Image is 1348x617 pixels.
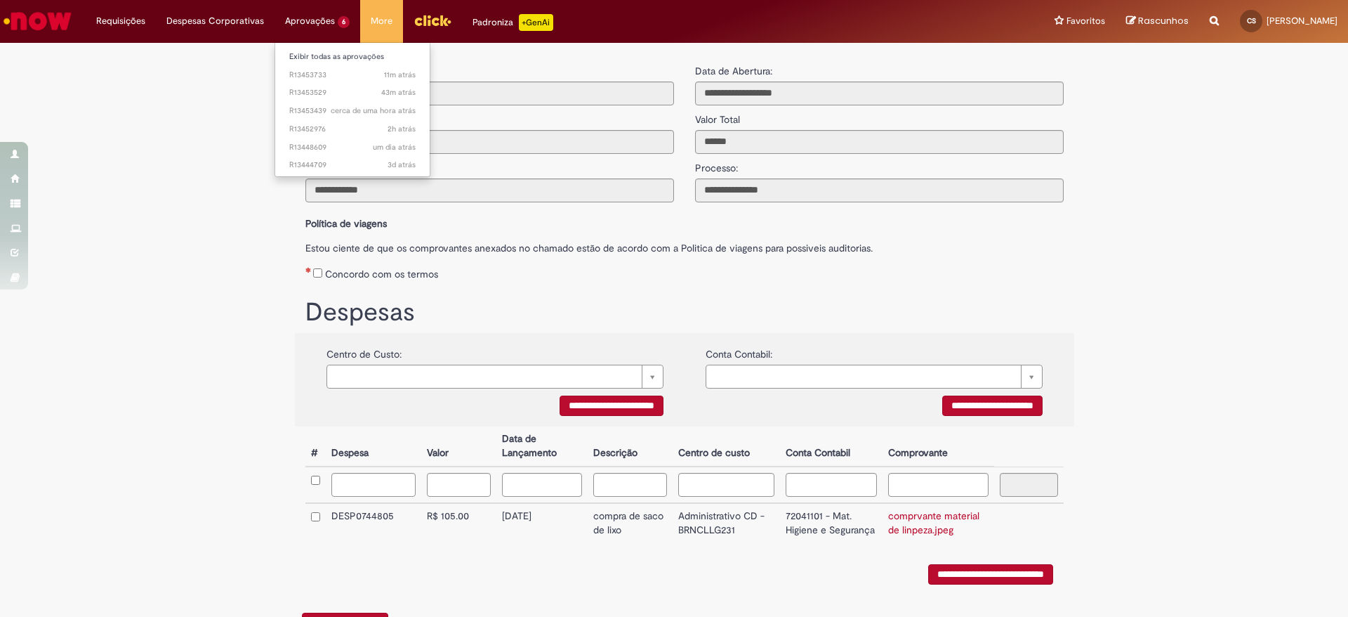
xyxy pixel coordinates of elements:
label: Conta Contabil: [706,340,772,361]
span: More [371,14,392,28]
span: 11m atrás [384,70,416,80]
th: Data de Lançamento [496,427,588,467]
span: R13453733 [289,70,416,81]
img: click_logo_yellow_360x200.png [414,10,451,31]
td: DESP0744805 [326,503,421,543]
span: 2h atrás [388,124,416,134]
span: Requisições [96,14,145,28]
span: 6 [338,16,350,28]
td: R$ 105.00 [421,503,496,543]
label: Centro de Custo: [326,340,402,361]
b: Política de viagens [305,217,387,230]
a: Aberto R13448609 : [275,140,430,155]
h1: Despesas [305,299,1064,327]
a: Aberto R13453529 : [275,85,430,100]
span: R13453439 [289,105,416,117]
span: Rascunhos [1138,14,1189,27]
td: 72041101 - Mat. Higiene e Segurança [780,503,883,543]
th: Centro de custo [673,427,780,467]
time: 27/08/2025 15:02:40 [388,124,416,134]
th: Despesa [326,427,421,467]
span: R13444709 [289,160,416,171]
td: compra de saco de lixo [588,503,673,543]
span: Favoritos [1066,14,1105,28]
time: 27/08/2025 16:53:46 [384,70,416,80]
time: 25/08/2025 14:44:59 [388,160,416,170]
span: Despesas Corporativas [166,14,264,28]
th: Comprovante [883,427,994,467]
label: Valor Total [695,105,740,126]
span: CS [1247,16,1256,25]
a: Aberto R13453733 : [275,67,430,83]
label: Concordo com os termos [325,267,438,281]
a: comprvante material de linpeza.jpeg [888,509,979,536]
a: Aberto R13452976 : [275,122,430,137]
a: Exibir todas as aprovações [275,49,430,65]
td: [DATE] [496,503,588,543]
span: R13452976 [289,124,416,135]
ul: Aprovações [275,42,430,177]
a: Limpar campo {0} [706,365,1043,389]
span: [PERSON_NAME] [1267,15,1337,27]
span: R13448609 [289,142,416,153]
td: comprvante material de linpeza.jpeg [883,503,994,543]
div: Padroniza [473,14,553,31]
span: Aprovações [285,14,335,28]
span: 43m atrás [381,87,416,98]
span: R13453529 [289,87,416,98]
span: um dia atrás [373,142,416,152]
label: Data de Abertura: [695,64,772,78]
a: Aberto R13453439 : [275,103,430,119]
th: # [305,427,326,467]
time: 26/08/2025 14:22:11 [373,142,416,152]
a: Aberto R13444709 : [275,157,430,173]
th: Valor [421,427,496,467]
td: Administrativo CD - BRNCLLG231 [673,503,780,543]
time: 27/08/2025 16:09:35 [331,105,416,116]
label: Processo: [695,154,738,175]
th: Descrição [588,427,673,467]
a: Rascunhos [1126,15,1189,28]
a: Limpar campo {0} [326,365,663,389]
label: Estou ciente de que os comprovantes anexados no chamado estão de acordo com a Politica de viagens... [305,234,1064,255]
span: cerca de uma hora atrás [331,105,416,116]
th: Conta Contabil [780,427,883,467]
p: +GenAi [519,14,553,31]
time: 27/08/2025 16:21:48 [381,87,416,98]
img: ServiceNow [1,7,74,35]
span: 3d atrás [388,160,416,170]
